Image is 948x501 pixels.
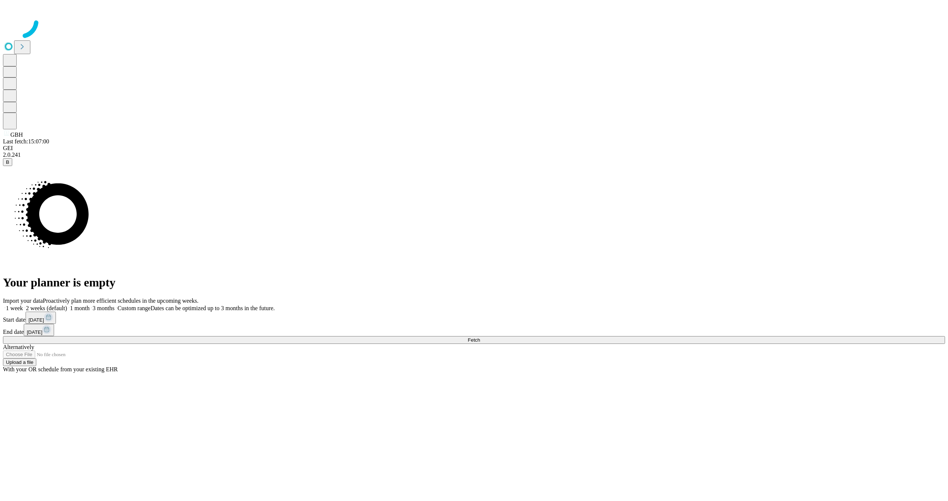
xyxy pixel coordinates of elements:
[3,336,945,344] button: Fetch
[27,329,42,335] span: [DATE]
[3,344,34,350] span: Alternatively
[3,145,945,152] div: GEI
[3,158,12,166] button: B
[70,305,90,311] span: 1 month
[6,305,23,311] span: 1 week
[26,312,56,324] button: [DATE]
[151,305,275,311] span: Dates can be optimized up to 3 months in the future.
[3,152,945,158] div: 2.0.241
[3,312,945,324] div: Start date
[29,317,44,323] span: [DATE]
[3,276,945,289] h1: Your planner is empty
[26,305,67,311] span: 2 weeks (default)
[3,324,945,336] div: End date
[3,366,118,372] span: With your OR schedule from your existing EHR
[3,358,36,366] button: Upload a file
[93,305,114,311] span: 3 months
[117,305,150,311] span: Custom range
[6,159,9,165] span: B
[10,132,23,138] span: GBH
[24,324,54,336] button: [DATE]
[43,298,198,304] span: Proactively plan more efficient schedules in the upcoming weeks.
[3,298,43,304] span: Import your data
[3,138,49,145] span: Last fetch: 15:07:00
[468,337,480,343] span: Fetch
